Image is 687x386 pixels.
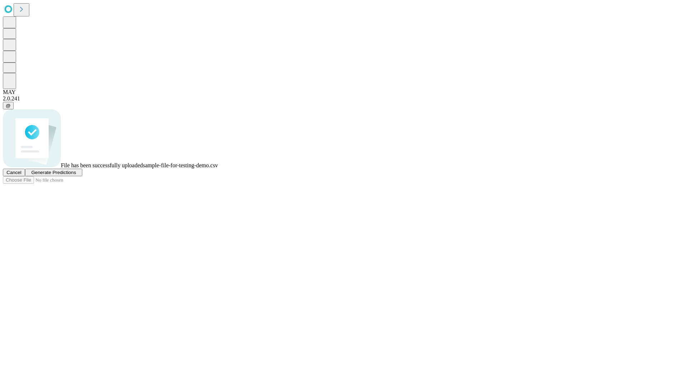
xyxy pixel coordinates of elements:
span: @ [6,103,11,108]
button: Generate Predictions [25,169,82,176]
span: File has been successfully uploaded [61,162,143,168]
span: sample-file-for-testing-demo.csv [143,162,218,168]
span: Cancel [6,170,21,175]
button: Cancel [3,169,25,176]
div: 2.0.241 [3,95,684,102]
div: MAY [3,89,684,95]
button: @ [3,102,14,109]
span: Generate Predictions [31,170,76,175]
